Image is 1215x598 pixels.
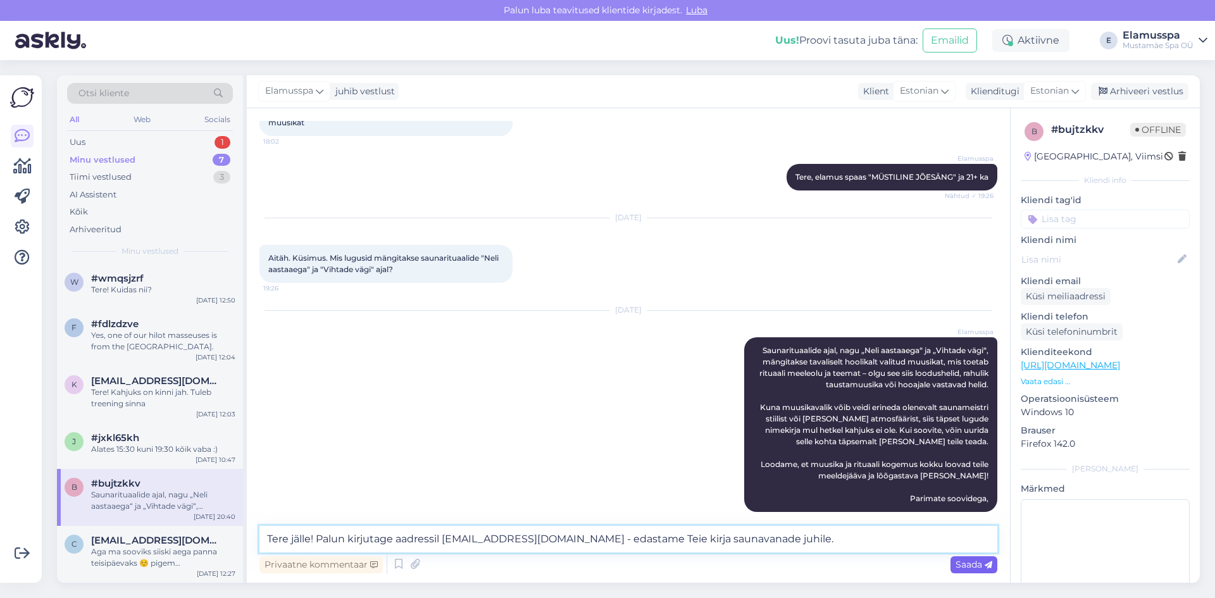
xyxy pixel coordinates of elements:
[1025,150,1163,163] div: [GEOGRAPHIC_DATA], Viimsi
[202,111,233,128] div: Socials
[1021,376,1190,387] p: Vaata edasi ...
[91,535,223,546] span: ccarmen.kkrampe@gmail.com
[1100,32,1118,49] div: E
[1021,463,1190,475] div: [PERSON_NAME]
[1021,310,1190,323] p: Kliendi telefon
[72,539,77,549] span: c
[259,212,997,223] div: [DATE]
[1021,359,1120,371] a: [URL][DOMAIN_NAME]
[992,29,1069,52] div: Aktiivne
[91,387,235,409] div: Tere! Kahjuks on kinni jah. Tuleb treening sinna
[1021,288,1111,305] div: Küsi meiliaadressi
[259,526,997,552] textarea: Tere jälle! Palun kirjutage aadressil [EMAIL_ADDRESS][DOMAIN_NAME] - edastame Teie kirja saunavan...
[70,223,121,236] div: Arhiveeritud
[196,352,235,362] div: [DATE] 12:04
[1021,252,1175,266] input: Lisa nimi
[131,111,153,128] div: Web
[1021,437,1190,451] p: Firefox 142.0
[91,546,235,569] div: Aga ma sooviks siiski aega panna teisipäevaks ☺️ pigem hommiku/lõuna paiku. Ning sooviks ka [PERS...
[268,253,501,274] span: Aitäh. Küsimus. Mis lugusid mängitakse saunarituaalide "Neli aastaaega" ja "Vihtade vägi" ajal?
[91,273,144,284] span: #wmqsjzrf
[1091,83,1188,100] div: Arhiveeri vestlus
[91,375,223,387] span: kreetruus@gmail.com
[10,85,34,109] img: Askly Logo
[956,559,992,570] span: Saada
[259,556,383,573] div: Privaatne kommentaar
[1021,406,1190,419] p: Windows 10
[265,84,313,98] span: Elamusspa
[946,327,994,337] span: Elamusspa
[966,85,1019,98] div: Klienditugi
[213,154,230,166] div: 7
[1031,127,1037,136] span: b
[1021,392,1190,406] p: Operatsioonisüsteem
[1021,209,1190,228] input: Lisa tag
[858,85,889,98] div: Klient
[946,513,994,522] span: 20:40
[72,482,77,492] span: b
[263,137,311,146] span: 18:02
[259,304,997,316] div: [DATE]
[1021,234,1190,247] p: Kliendi nimi
[923,28,977,53] button: Emailid
[1051,122,1130,137] div: # bujtzkkv
[1021,323,1123,340] div: Küsi telefoninumbrit
[91,432,139,444] span: #jxkl65kh
[1021,482,1190,495] p: Märkmed
[70,136,85,149] div: Uus
[775,34,799,46] b: Uus!
[1021,175,1190,186] div: Kliendi info
[263,283,311,293] span: 19:26
[213,171,230,184] div: 3
[91,318,139,330] span: #fdlzdzve
[330,85,395,98] div: juhib vestlust
[945,191,994,201] span: Nähtud ✓ 19:26
[70,206,88,218] div: Kõik
[194,512,235,521] div: [DATE] 20:40
[946,154,994,163] span: Elamusspa
[91,284,235,296] div: Tere! Kuidas nii?
[197,569,235,578] div: [DATE] 12:27
[78,87,129,100] span: Otsi kliente
[1130,123,1186,137] span: Offline
[1123,40,1193,51] div: Mustamäe Spa OÜ
[1021,346,1190,359] p: Klienditeekond
[1123,30,1193,40] div: Elamusspa
[1021,194,1190,207] p: Kliendi tag'id
[91,489,235,512] div: Saunarituaalide ajal, nagu „Neli aastaaega“ ja „Vihtade vägi“, mängitakse tavaliselt hoolikalt va...
[70,277,78,287] span: w
[682,4,711,16] span: Luba
[70,189,116,201] div: AI Assistent
[215,136,230,149] div: 1
[196,455,235,464] div: [DATE] 10:47
[775,33,918,48] div: Proovi tasuta juba täna:
[759,346,990,503] span: Saunarituaalide ajal, nagu „Neli aastaaega“ ja „Vihtade vägi“, mängitakse tavaliselt hoolikalt va...
[121,246,178,257] span: Minu vestlused
[72,437,76,446] span: j
[72,380,77,389] span: k
[72,323,77,332] span: f
[196,409,235,419] div: [DATE] 12:03
[1123,30,1207,51] a: ElamusspaMustamäe Spa OÜ
[91,330,235,352] div: Yes, one of our hilot masseuses is from the [GEOGRAPHIC_DATA].
[70,171,132,184] div: Tiimi vestlused
[900,84,938,98] span: Estonian
[196,296,235,305] div: [DATE] 12:50
[1021,424,1190,437] p: Brauser
[91,444,235,455] div: Alates 15:30 kuni 19:30 kõik vaba :)
[795,172,988,182] span: Tere, elamus spaas "MÜSTILINE JÕESÄNG" ja 21+ ka
[1021,275,1190,288] p: Kliendi email
[1030,84,1069,98] span: Estonian
[70,154,135,166] div: Minu vestlused
[67,111,82,128] div: All
[91,478,140,489] span: #bujtzkkv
